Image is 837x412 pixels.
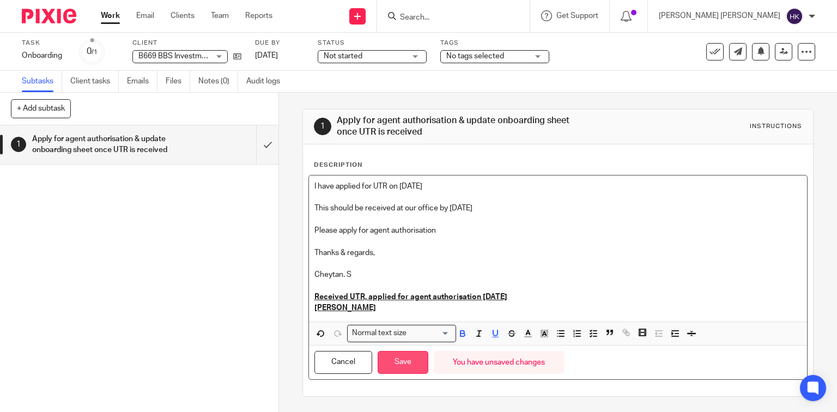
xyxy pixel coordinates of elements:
[11,137,26,152] div: 1
[347,325,456,342] div: Search for option
[314,161,362,169] p: Description
[127,71,157,92] a: Emails
[92,49,98,55] small: /1
[318,39,427,47] label: Status
[750,122,802,131] div: Instructions
[70,71,119,92] a: Client tasks
[440,39,549,47] label: Tags
[314,269,802,280] p: Cheytan. S
[22,39,65,47] label: Task
[659,10,780,21] p: [PERSON_NAME] [PERSON_NAME]
[314,293,507,301] u: Received UTR, applied for agent authorisation [DATE]
[246,71,288,92] a: Audit logs
[786,8,803,25] img: svg%3E
[211,10,229,21] a: Team
[22,9,76,23] img: Pixie
[255,52,278,59] span: [DATE]
[132,39,241,47] label: Client
[314,304,376,312] u: [PERSON_NAME]
[314,225,802,236] p: Please apply for agent authorisation
[87,45,98,58] div: 0
[399,13,497,23] input: Search
[410,328,450,339] input: Search for option
[245,10,272,21] a: Reports
[32,131,174,159] h1: Apply for agent authorisation & update onboarding sheet once UTR is received
[314,181,802,192] p: I have applied for UTR on [DATE]
[101,10,120,21] a: Work
[22,71,62,92] a: Subtasks
[434,351,564,374] div: You have unsaved changes
[22,50,65,61] div: Onboarding
[337,115,581,138] h1: Apply for agent authorisation & update onboarding sheet once UTR is received
[171,10,195,21] a: Clients
[166,71,190,92] a: Files
[314,118,331,135] div: 1
[11,99,71,118] button: + Add subtask
[314,203,802,214] p: This should be received at our office by [DATE]
[378,351,428,374] button: Save
[446,52,504,60] span: No tags selected
[198,71,238,92] a: Notes (0)
[314,247,802,258] p: Thanks & regards,
[138,52,249,60] span: B669 BBS Investment Group Ltd
[136,10,154,21] a: Email
[255,39,304,47] label: Due by
[324,52,362,60] span: Not started
[350,328,409,339] span: Normal text size
[556,12,598,20] span: Get Support
[314,351,372,374] button: Cancel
